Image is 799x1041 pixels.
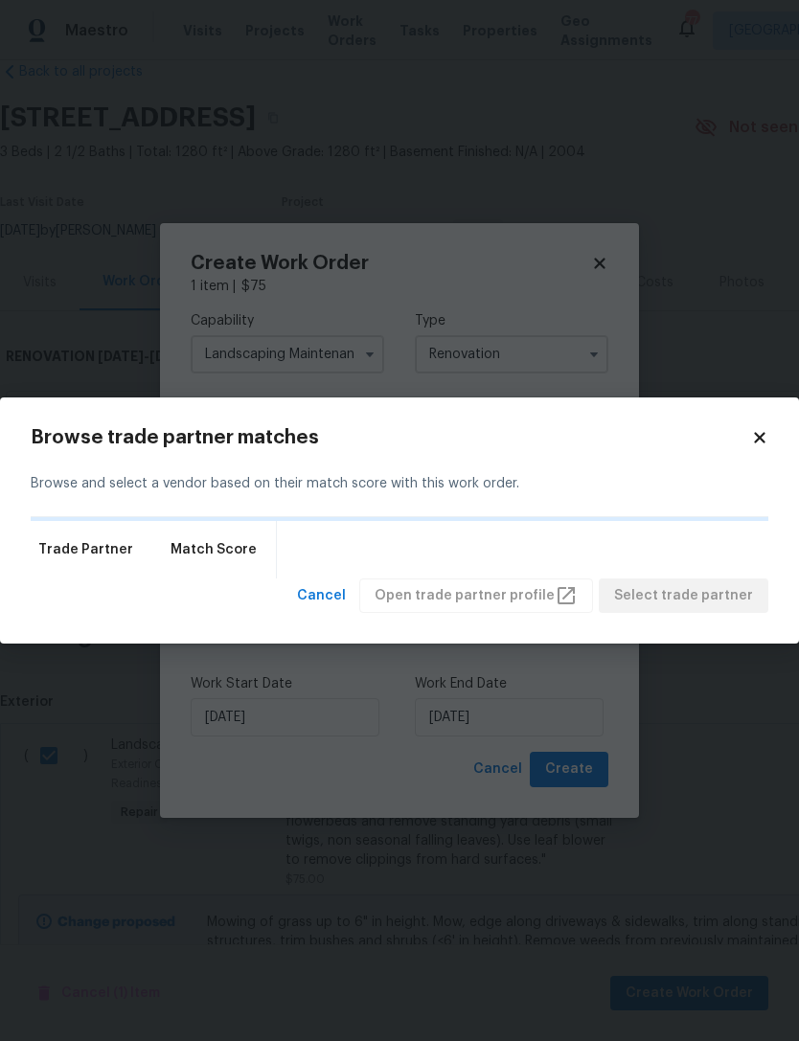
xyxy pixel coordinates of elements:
h2: Browse trade partner matches [31,428,751,447]
button: Cancel [289,578,354,614]
div: Browse and select a vendor based on their match score with this work order. [31,451,768,517]
span: Match Score [171,540,257,559]
span: Cancel [297,584,346,608]
span: Trade Partner [38,540,133,559]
